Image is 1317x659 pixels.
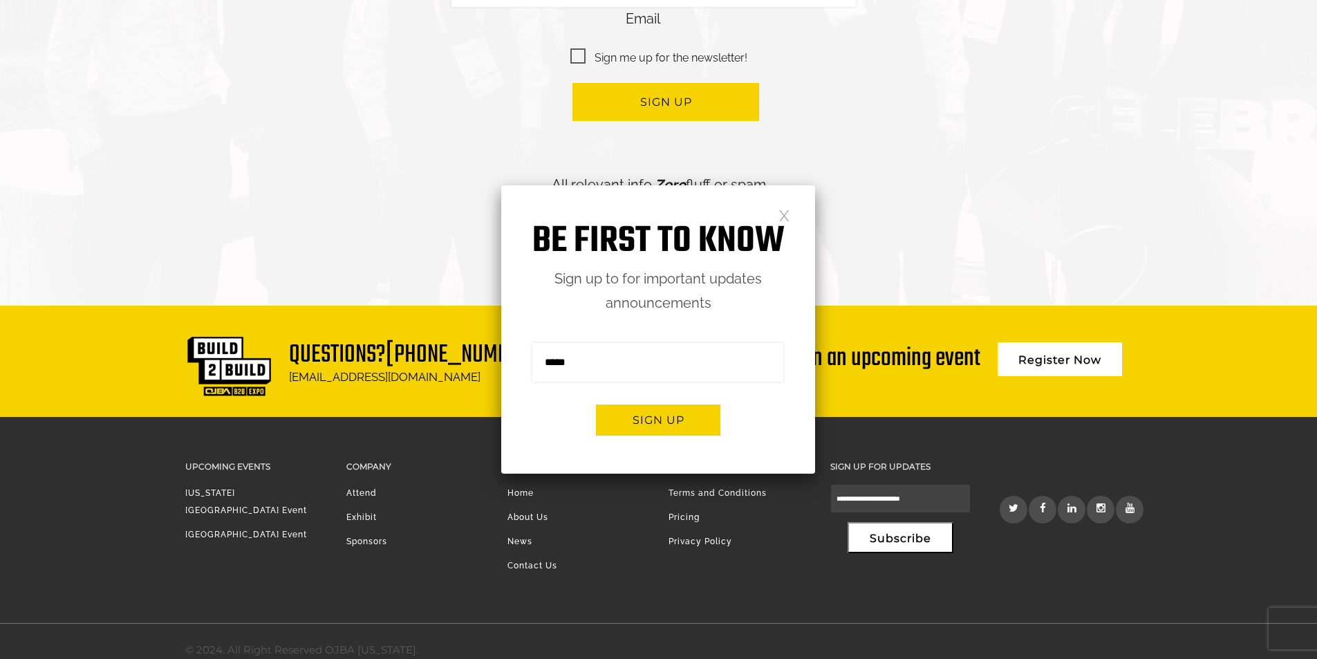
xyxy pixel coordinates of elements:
[572,83,759,121] button: Sign up
[346,458,487,474] h3: Company
[998,342,1122,376] a: Register Now
[848,522,953,553] button: Subscribe
[596,405,720,436] button: Sign up
[669,512,700,522] a: Pricing
[788,335,980,371] div: Join an upcoming event
[501,220,815,263] h1: Be first to know
[185,173,1132,197] p: All relevant info. fluff or spam
[669,488,767,498] a: Terms and Conditions
[507,512,548,522] a: About Us
[570,49,747,66] span: Sign me up for the newsletter!
[185,641,418,659] div: © 2024. All Right Reserved OJBA [US_STATE].
[386,335,538,375] a: [PHONE_NUMBER]
[289,343,538,367] h1: Questions?
[778,209,790,221] a: Close
[626,10,660,27] label: Email
[501,267,815,315] p: Sign up to for important updates announcements
[346,537,387,546] a: Sponsors
[655,176,686,193] em: Zero
[507,561,557,570] a: Contact Us
[669,537,732,546] a: Privacy Policy
[346,512,377,522] a: Exhibit
[289,370,480,384] a: [EMAIL_ADDRESS][DOMAIN_NAME]
[185,458,326,474] h3: Upcoming Events
[830,458,971,474] h3: Sign up for updates
[185,530,307,539] a: [GEOGRAPHIC_DATA] Event
[346,488,377,498] a: Attend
